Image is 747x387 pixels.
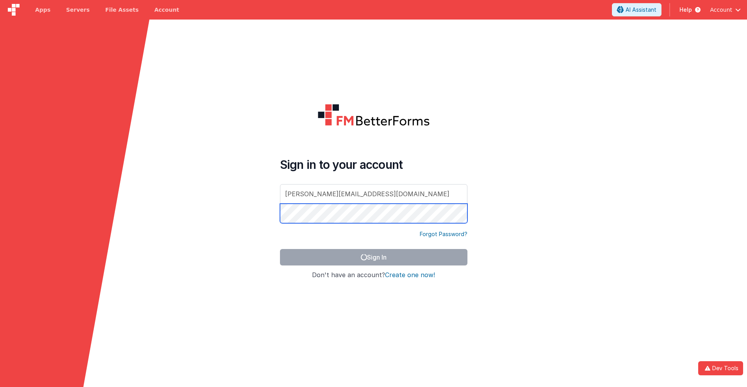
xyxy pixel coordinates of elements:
span: File Assets [105,6,139,14]
button: Create one now! [385,272,435,279]
span: Servers [66,6,89,14]
span: AI Assistant [626,6,656,14]
span: Help [679,6,692,14]
button: Dev Tools [698,361,743,375]
h4: Sign in to your account [280,158,467,172]
button: AI Assistant [612,3,661,16]
button: Account [710,6,741,14]
button: Sign In [280,249,467,265]
span: Account [710,6,732,14]
input: Email Address [280,184,467,204]
h4: Don't have an account? [280,272,467,279]
span: Apps [35,6,50,14]
a: Forgot Password? [420,230,467,238]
